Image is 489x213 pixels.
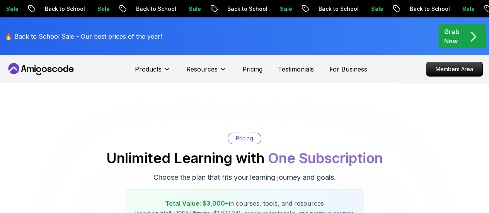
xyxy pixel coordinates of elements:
[426,62,483,77] a: Members Area
[135,65,171,80] button: Products
[65,5,118,13] p: Back to School
[153,172,336,183] p: Choose the plan that fits your learning journey and goals.
[209,5,234,13] p: Sale
[135,199,354,208] p: in courses, tools, and resources
[430,5,483,13] p: Back to School
[300,5,325,13] p: Sale
[27,5,51,13] p: Sale
[426,62,482,76] p: Members Area
[186,65,218,74] p: Resources
[444,27,459,46] p: Grab Now
[135,65,162,74] p: Products
[392,5,416,13] p: Sale
[278,65,314,74] a: Testimonials
[118,5,143,13] p: Sale
[242,65,262,74] a: Pricing
[157,5,209,13] p: Back to School
[186,65,227,80] button: Resources
[329,65,367,74] a: For Business
[165,199,229,207] span: Total Value: $3,000+
[248,5,300,13] p: Back to School
[5,32,162,41] p: 🔥 Back to School Sale - Our best prices of the year!
[339,5,392,13] p: Back to School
